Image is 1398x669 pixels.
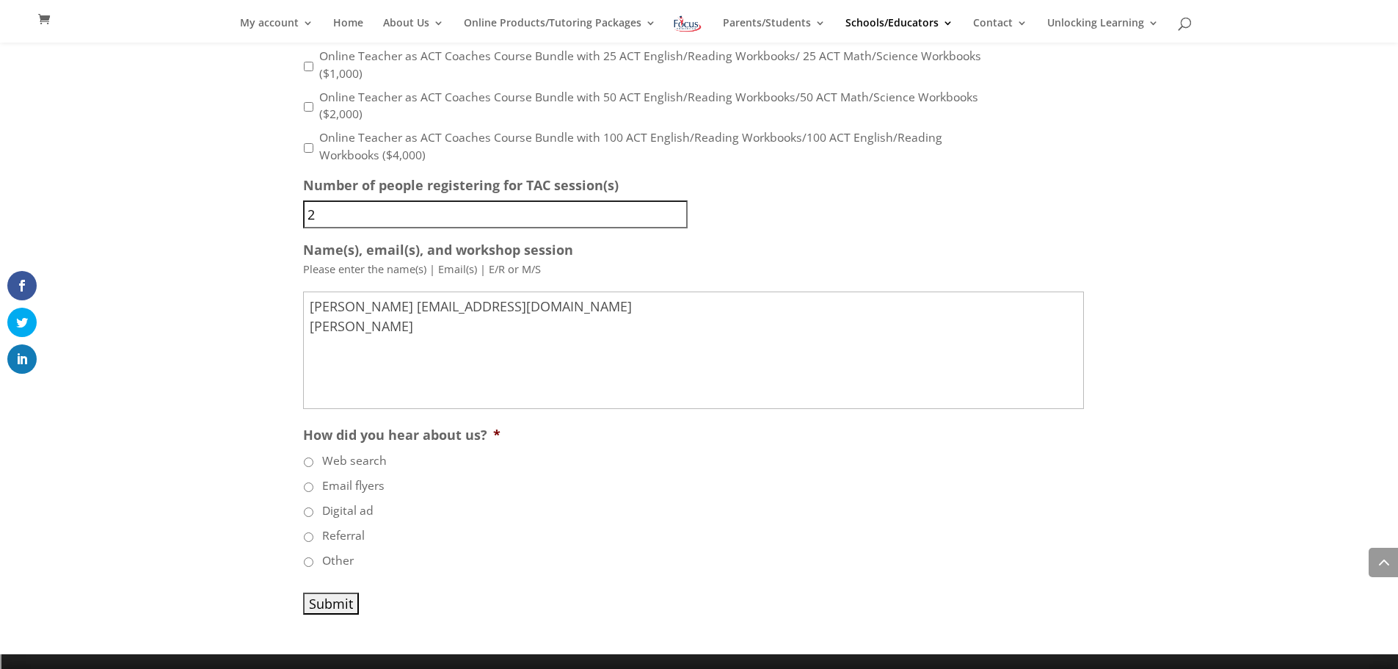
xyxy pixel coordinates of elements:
[6,74,1392,87] div: Delete
[6,19,136,35] input: Search outlines
[672,13,703,35] img: Focus on Learning
[6,35,1392,48] div: Sort A > Z
[6,87,1392,101] div: Options
[240,18,313,43] a: My account
[322,502,374,520] label: Digital ad
[6,6,307,19] div: Home
[973,18,1027,43] a: Contact
[322,527,365,545] label: Referral
[303,593,359,615] input: Submit
[322,552,354,570] label: Other
[6,101,1392,114] div: Sign out
[322,477,385,495] label: Email flyers
[1047,18,1159,43] a: Unlocking Learning
[303,427,500,444] label: How did you hear about us?
[303,242,573,258] label: Name(s), email(s), and workshop session
[723,18,826,43] a: Parents/Students
[319,129,993,164] label: Online Teacher as ACT Coaches Course Bundle with 100 ACT English/Reading Workbooks/100 ACT Englis...
[303,177,619,194] label: Number of people registering for TAC session(s)
[464,18,656,43] a: Online Products/Tutoring Packages
[383,18,444,43] a: About Us
[319,48,993,82] label: Online Teacher as ACT Coaches Course Bundle with 25 ACT English/Reading Workbooks/ 25 ACT Math/Sc...
[6,48,1392,61] div: Sort New > Old
[845,18,953,43] a: Schools/Educators
[6,61,1392,74] div: Move To ...
[322,452,387,470] label: Web search
[319,89,993,123] label: Online Teacher as ACT Coaches Course Bundle with 50 ACT English/Reading Workbooks/50 ACT Math/Sci...
[303,259,1084,286] div: Please enter the name(s) | Email(s) | E/R or M/S
[333,18,363,43] a: Home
